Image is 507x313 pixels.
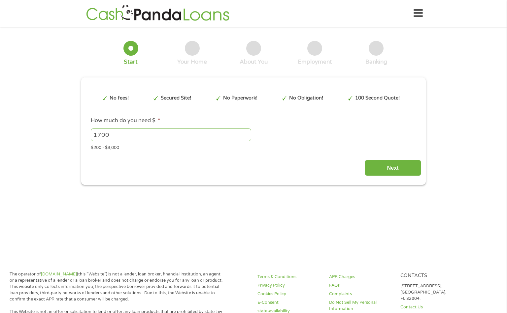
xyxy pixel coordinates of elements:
div: About You [240,58,268,66]
label: How much do you need $ [91,117,160,124]
div: $200 - $3,000 [91,142,416,151]
div: Start [124,58,138,66]
input: Next [365,160,421,176]
a: APR Charges [329,274,392,280]
a: E-Consent [257,299,321,306]
p: 100 Second Quote! [355,95,400,102]
p: The operator of (this “Website”) is not a lender, loan broker, financial institution, an agent or... [10,271,224,302]
a: [DOMAIN_NAME] [41,271,77,277]
a: Privacy Policy [257,282,321,289]
p: Secured Site! [161,95,191,102]
a: Cookies Policy [257,291,321,297]
a: Terms & Conditions [257,274,321,280]
img: GetLoanNow Logo [84,4,231,23]
p: No Paperwork! [223,95,257,102]
a: Complaints [329,291,392,297]
div: Your Home [177,58,207,66]
a: Contact Us [400,304,464,310]
h4: Contacts [400,273,464,279]
a: FAQs [329,282,392,289]
p: No fees! [110,95,129,102]
a: Do Not Sell My Personal Information [329,299,392,312]
div: Banking [365,58,387,66]
p: [STREET_ADDRESS], [GEOGRAPHIC_DATA], FL 32804. [400,283,464,302]
div: Employment [298,58,332,66]
p: No Obligation! [289,95,323,102]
